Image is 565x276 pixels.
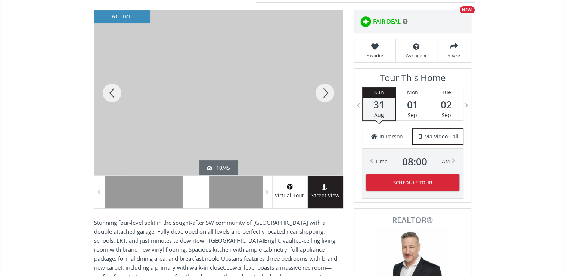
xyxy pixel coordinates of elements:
[94,10,150,23] div: active
[441,52,467,59] span: Share
[363,99,395,110] span: 31
[374,111,384,119] span: Aug
[375,156,450,167] div: Time AM
[402,156,427,167] span: 08 : 00
[286,184,294,190] img: virtual tour icon
[363,87,395,98] div: Sun
[207,164,230,172] div: 10/45
[358,52,392,59] span: Favorite
[94,10,343,175] div: 16218 Shawbrooke Road SW Calgary, AB T2Y 3C1 - Photo 10 of 45
[396,87,429,98] div: Mon
[363,216,463,224] span: REALTOR®
[308,191,343,200] span: Street View
[400,52,433,59] span: Ask agent
[379,133,403,140] span: in Person
[460,6,475,13] div: NEW!
[429,99,463,110] span: 02
[373,18,401,25] span: FAIR DEAL
[366,174,459,191] button: Schedule Tour
[358,14,373,29] img: rating icon
[272,176,308,208] a: virtual tour iconVirtual Tour
[442,111,451,119] span: Sep
[425,133,459,140] span: via Video Call
[362,73,463,87] h3: Tour This Home
[429,87,463,98] div: Tue
[396,99,429,110] span: 01
[272,191,307,200] span: Virtual Tour
[408,111,417,119] span: Sep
